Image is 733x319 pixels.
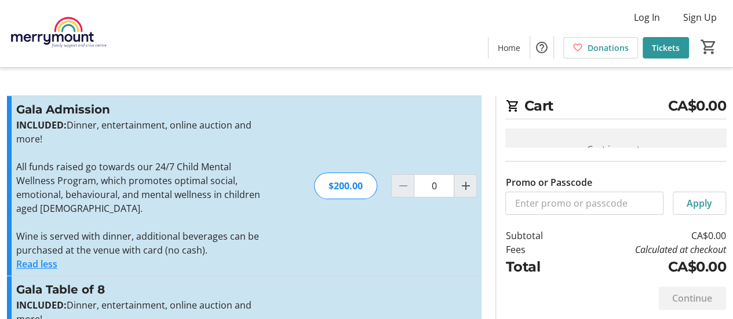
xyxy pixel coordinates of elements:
[454,175,476,197] button: Increment by one
[16,118,269,146] p: Dinner, entertainment, online auction and more!
[698,36,719,57] button: Cart
[16,101,269,118] h3: Gala Admission
[16,119,67,131] strong: INCLUDED:
[634,10,660,24] span: Log In
[314,173,377,199] div: $200.00
[588,42,629,54] span: Donations
[652,42,680,54] span: Tickets
[505,243,569,256] td: Fees
[16,160,269,215] p: All funds raised go towards our 24/7 Child Mental Wellness Program, which promotes optimal social...
[570,229,726,243] td: CA$0.00
[505,175,592,189] label: Promo or Passcode
[570,243,726,256] td: Calculated at checkout
[687,196,712,210] span: Apply
[643,37,689,58] a: Tickets
[668,96,726,116] span: CA$0.00
[563,37,638,58] a: Donations
[505,129,726,170] div: Cart is empty
[16,257,57,271] button: Read less
[16,281,269,298] h3: Gala Table of 8
[625,8,669,27] button: Log In
[7,5,110,63] img: Merrymount Family Support and Crisis Centre's Logo
[505,256,569,277] td: Total
[530,36,553,59] button: Help
[488,37,530,58] a: Home
[414,174,454,197] input: Gala Admission Quantity
[673,192,726,215] button: Apply
[16,299,67,311] strong: INCLUDED:
[683,10,717,24] span: Sign Up
[505,192,663,215] input: Enter promo or passcode
[674,8,726,27] button: Sign Up
[505,229,569,243] td: Subtotal
[498,42,520,54] span: Home
[16,229,269,257] p: Wine is served with dinner, additional beverages can be purchased at the venue with card (no cash).
[505,96,726,119] h2: Cart
[570,256,726,277] td: CA$0.00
